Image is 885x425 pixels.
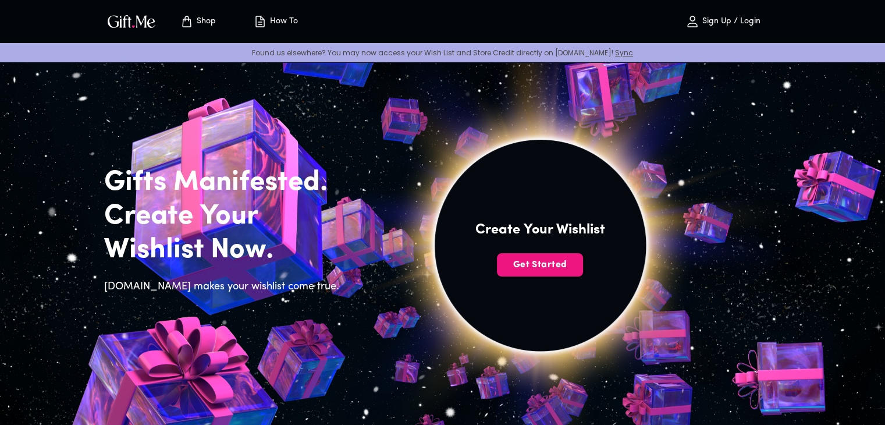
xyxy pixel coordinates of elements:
[104,166,346,200] h2: Gifts Manifested.
[166,3,230,40] button: Store page
[9,48,876,58] p: Found us elsewhere? You may now access your Wish List and Store Credit directly on [DOMAIN_NAME]!
[497,253,583,277] button: Get Started
[665,3,781,40] button: Sign Up / Login
[699,17,760,27] p: Sign Up / Login
[497,258,583,271] span: Get Started
[267,17,298,27] p: How To
[253,15,267,29] img: how-to.svg
[104,233,346,267] h2: Wishlist Now.
[104,15,159,29] button: GiftMe Logo
[475,221,605,239] h4: Create Your Wishlist
[244,3,308,40] button: How To
[194,17,216,27] p: Shop
[104,279,346,295] h6: [DOMAIN_NAME] makes your wishlist come true.
[615,48,633,58] a: Sync
[105,13,158,30] img: GiftMe Logo
[104,200,346,233] h2: Create Your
